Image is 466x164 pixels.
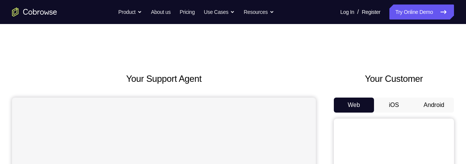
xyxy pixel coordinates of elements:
[374,98,414,113] button: iOS
[334,72,454,86] h2: Your Customer
[362,5,380,20] a: Register
[340,5,354,20] a: Log In
[244,5,274,20] button: Resources
[12,8,57,17] a: Go to the home page
[118,5,142,20] button: Product
[334,98,374,113] button: Web
[179,5,195,20] a: Pricing
[12,72,316,86] h2: Your Support Agent
[414,98,454,113] button: Android
[389,5,454,20] a: Try Online Demo
[204,5,235,20] button: Use Cases
[151,5,170,20] a: About us
[357,8,359,17] span: /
